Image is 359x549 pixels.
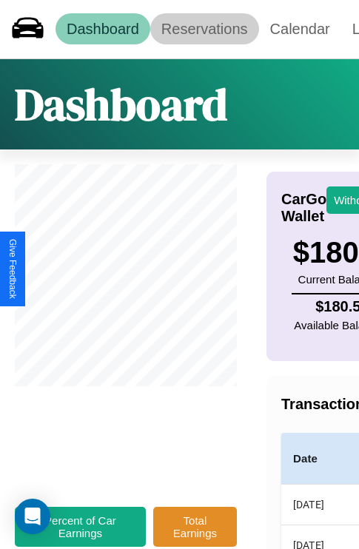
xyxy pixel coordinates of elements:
[281,485,351,525] th: [DATE]
[7,239,18,299] div: Give Feedback
[153,507,237,547] button: Total Earnings
[293,450,339,468] h4: Date
[15,507,146,547] button: Percent of Car Earnings
[56,13,150,44] a: Dashboard
[15,499,50,534] div: Open Intercom Messenger
[150,13,259,44] a: Reservations
[281,191,326,225] h4: CarGo Wallet
[15,74,227,135] h1: Dashboard
[259,13,341,44] a: Calendar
